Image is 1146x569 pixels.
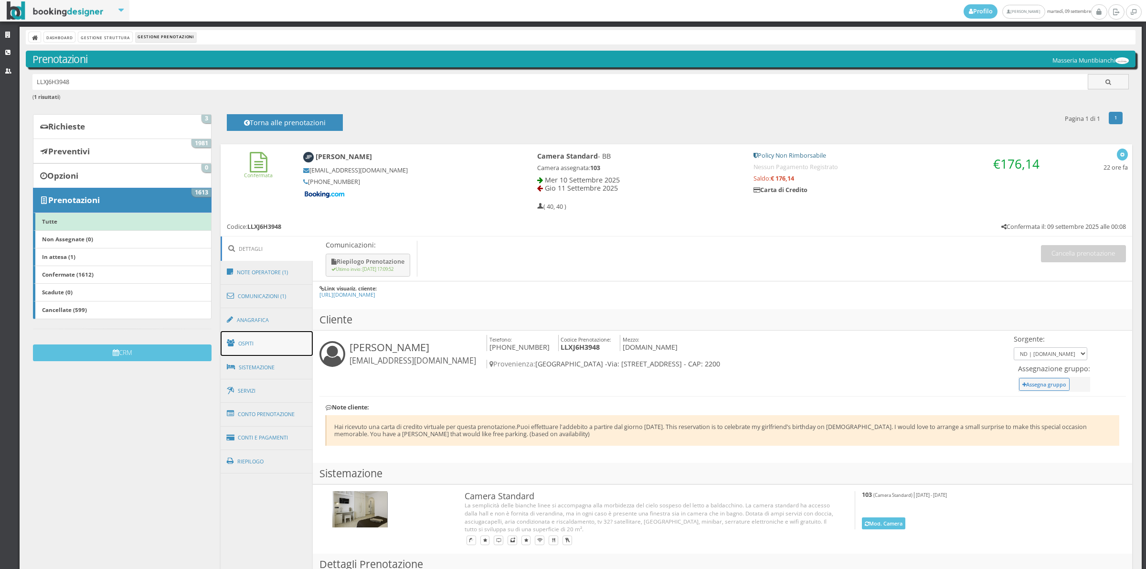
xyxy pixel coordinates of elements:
h4: Sorgente: [1014,335,1087,343]
small: Mezzo: [623,336,639,343]
a: Opzioni 0 [33,163,212,188]
h3: [PERSON_NAME] [350,341,476,366]
a: Comunicazioni (1) [221,284,313,309]
b: 103 [862,491,872,499]
a: Prenotazioni 1613 [33,188,212,213]
h5: Pagina 1 di 1 [1065,115,1100,122]
span: Provenienza: [489,359,535,368]
a: Ospiti [221,331,313,356]
a: Conti e Pagamenti [221,426,313,450]
b: Carta di Credito [753,186,807,194]
h5: Saldo: [753,175,1043,182]
span: 3 [202,115,211,123]
span: Via: [STREET_ADDRESS] [607,359,682,368]
a: Confermata [244,164,273,179]
h4: [GEOGRAPHIC_DATA] - [487,360,1011,368]
img: b6af3f7ac92311ef86c102891001c5cb.jpg [332,491,387,528]
span: 1981 [191,139,211,148]
img: 56db488bc92111ef969d06d5a9c234c7.png [1115,57,1129,64]
span: 1613 [191,188,211,197]
img: Booking-com-logo.png [303,190,346,199]
b: Confermate (1612) [42,270,94,278]
b: 1 risultati [34,93,59,100]
small: [DATE] - [DATE] [916,492,947,498]
li: Gestione Prenotazioni [136,32,196,43]
img: BookingDesigner.com [7,1,104,20]
a: Preventivi 1981 [33,139,212,163]
h6: ( ) [32,94,1129,100]
h5: Confermata il: 09 settembre 2025 alle 00:08 [1001,223,1126,230]
small: Ultimo invio: [DATE] 17:09:52 [331,266,393,272]
h3: Camera Standard [465,491,836,502]
span: 176,14 [1000,155,1040,172]
a: Sistemazione [221,355,313,380]
b: [PERSON_NAME] [316,152,372,161]
a: 1 [1109,112,1123,124]
b: Prenotazioni [48,194,100,205]
h5: Nessun Pagamento Registrato [753,163,1043,171]
button: Riepilogo Prenotazione Ultimo invio: [DATE] 17:09:52 [326,254,410,277]
h5: [PHONE_NUMBER] [303,178,505,185]
b: Cancellate (599) [42,306,87,313]
span: - CAP: 2200 [684,359,720,368]
button: Cancella prenotazione [1041,245,1126,262]
b: In attesa (1) [42,253,75,260]
h3: Prenotazioni [32,53,1129,65]
button: Torna alle prenotazioni [227,114,343,131]
small: Telefono: [489,336,512,343]
button: Assegna gruppo [1019,378,1070,391]
a: Profilo [964,4,998,19]
b: Opzioni [47,170,78,181]
button: CRM [33,344,212,361]
h5: 22 ore fa [1104,164,1128,171]
span: Mer 10 Settembre 2025 [545,175,620,184]
h3: Cliente [313,309,1132,331]
a: Anagrafica [221,308,313,333]
button: Mod. Camera [862,517,906,529]
small: Codice Prenotazione: [561,336,611,343]
div: La semplicità delle bianche linee si accompagna alla morbidezza del cielo sospeso del letto a bal... [465,501,836,533]
h3: Sistemazione [313,463,1132,484]
h5: | [862,491,1113,498]
h4: [PHONE_NUMBER] [487,335,550,352]
h5: Policy Non Rimborsabile [753,152,1043,159]
small: [EMAIL_ADDRESS][DOMAIN_NAME] [350,355,476,366]
b: LLXJ6H3948 [561,343,600,352]
a: Gestione Struttura [78,32,132,42]
h4: Assegnazione gruppo: [1018,365,1090,373]
h4: [DOMAIN_NAME] [620,335,678,352]
a: Riepilogo [221,449,313,474]
span: Gio 11 Settembre 2025 [545,183,618,193]
a: Confermate (1612) [33,266,212,284]
b: Richieste [48,121,85,132]
h5: Codice: [227,223,281,230]
h5: ( 40, 40 ) [537,203,566,210]
b: Non Assegnate (0) [42,235,93,243]
span: € [993,155,1040,172]
img: Joao Paulo [303,152,314,163]
span: 0 [202,164,211,172]
p: Comunicazioni: [326,241,412,249]
a: Cancellate (599) [33,301,212,319]
b: LLXJ6H3948 [247,223,281,231]
span: martedì, 09 settembre [964,4,1091,19]
a: Tutte [33,213,212,231]
b: 103 [590,164,600,172]
li: Hai ricevuto una carta di credito virtuale per questa prenotazione.Puoi effettuare l'addebito a p... [326,415,1119,445]
small: (Camera Standard) [873,492,913,498]
a: Scadute (0) [33,283,212,301]
h4: - BB [537,152,741,160]
b: Tutte [42,217,57,225]
a: Non Assegnate (0) [33,230,212,248]
a: Note Operatore (1) [221,260,313,285]
b: Scadute (0) [42,288,73,296]
a: [URL][DOMAIN_NAME] [319,291,375,298]
a: Dashboard [44,32,75,42]
h5: Camera assegnata: [537,164,741,172]
a: [PERSON_NAME] [1002,5,1045,19]
b: Note cliente: [326,403,369,411]
a: Dettagli [221,236,313,261]
a: Conto Prenotazione [221,402,313,427]
h5: [EMAIL_ADDRESS][DOMAIN_NAME] [303,167,505,174]
strong: € 176,14 [771,174,794,183]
